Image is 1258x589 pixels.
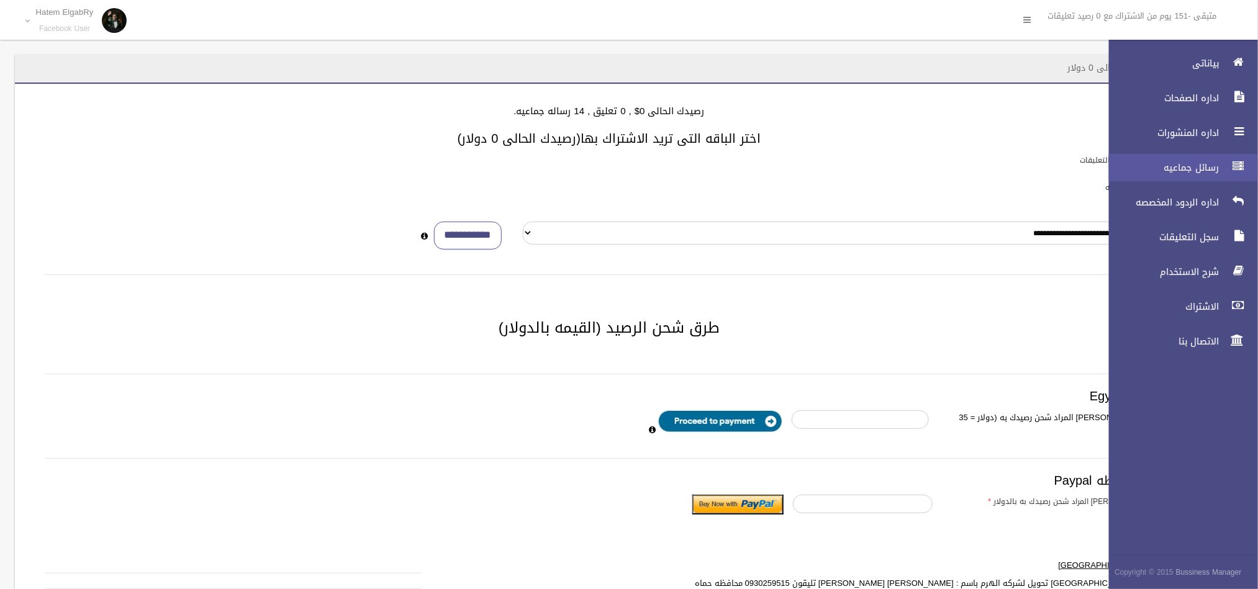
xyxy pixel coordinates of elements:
h3: Egypt payment [45,389,1174,403]
a: الاتصال بنا [1098,328,1258,355]
h3: اختر الباقه التى تريد الاشتراك بها(رصيدك الحالى 0 دولار) [30,132,1188,145]
span: اداره المنشورات [1098,127,1223,139]
a: اداره الصفحات [1098,84,1258,112]
span: شرح الاستخدام [1098,266,1223,278]
h4: رصيدك الحالى 0$ , 0 تعليق , 14 رساله جماعيه. [30,106,1188,117]
span: الاشتراك [1098,300,1223,313]
a: بياناتى [1098,50,1258,77]
label: من [GEOGRAPHIC_DATA] [675,558,1164,573]
span: الاتصال بنا [1098,335,1223,348]
span: Copyright © 2015 [1115,565,1174,579]
strong: Bussiness Manager [1176,565,1242,579]
label: ادخل [PERSON_NAME] المراد شحن رصيدك به بالدولار [942,495,1179,508]
span: اداره الردود المخصصه [1098,196,1223,209]
header: الاشتراك - رصيدك الحالى 0 دولار [1053,56,1203,80]
a: شرح الاستخدام [1098,258,1258,286]
input: Submit [692,495,784,515]
label: ادخل [PERSON_NAME] المراد شحن رصيدك به (دولار = 35 جنيه ) [938,410,1172,440]
a: اداره الردود المخصصه [1098,189,1258,216]
span: بياناتى [1098,57,1223,70]
a: اداره المنشورات [1098,119,1258,146]
h3: الدفع بواسطه Paypal [45,474,1174,487]
small: Facebook User [36,24,94,34]
span: رسائل جماعيه [1098,161,1223,174]
p: Hatem ElgabRy [36,7,94,17]
span: اداره الصفحات [1098,92,1223,104]
a: رسائل جماعيه [1098,154,1258,181]
label: باقات الرد الالى على التعليقات [1080,153,1178,167]
a: الاشتراك [1098,293,1258,320]
h2: طرق شحن الرصيد (القيمه بالدولار) [30,320,1188,336]
label: باقات الرسائل الجماعيه [1105,181,1178,194]
a: سجل التعليقات [1098,223,1258,251]
span: سجل التعليقات [1098,231,1223,243]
